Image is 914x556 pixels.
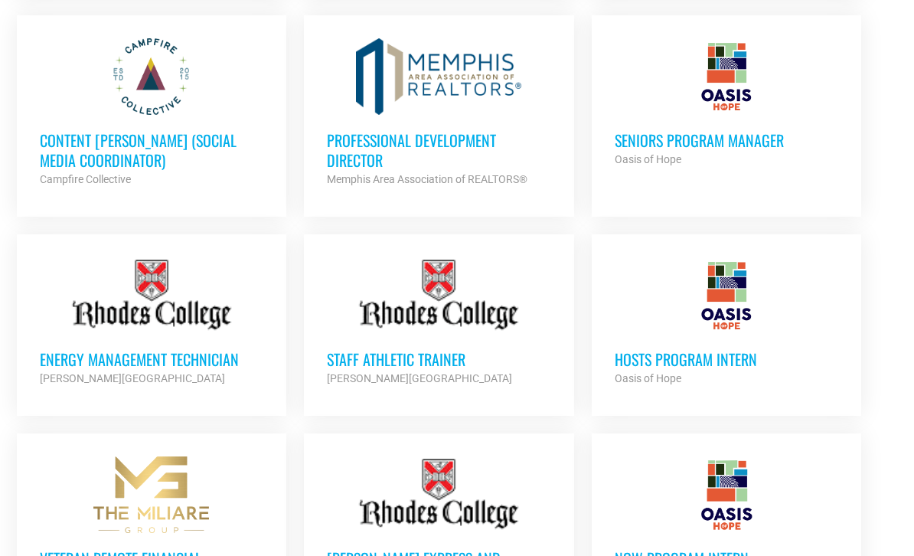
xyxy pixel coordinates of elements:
h3: Staff Athletic Trainer [327,349,550,369]
strong: Oasis of Hope [615,153,681,165]
strong: Campfire Collective [40,173,131,185]
h3: Energy Management Technician [40,349,263,369]
a: HOSTS Program Intern Oasis of Hope [592,234,861,410]
strong: Oasis of Hope [615,372,681,384]
a: Energy Management Technician [PERSON_NAME][GEOGRAPHIC_DATA] [17,234,286,410]
h3: Content [PERSON_NAME] (Social Media Coordinator) [40,130,263,170]
a: Staff Athletic Trainer [PERSON_NAME][GEOGRAPHIC_DATA] [304,234,573,410]
a: Professional Development Director Memphis Area Association of REALTORS® [304,15,573,211]
h3: Seniors Program Manager [615,130,838,150]
h3: HOSTS Program Intern [615,349,838,369]
a: Seniors Program Manager Oasis of Hope [592,15,861,191]
h3: Professional Development Director [327,130,550,170]
strong: [PERSON_NAME][GEOGRAPHIC_DATA] [327,372,512,384]
strong: [PERSON_NAME][GEOGRAPHIC_DATA] [40,372,225,384]
strong: Memphis Area Association of REALTORS® [327,173,527,185]
a: Content [PERSON_NAME] (Social Media Coordinator) Campfire Collective [17,15,286,211]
